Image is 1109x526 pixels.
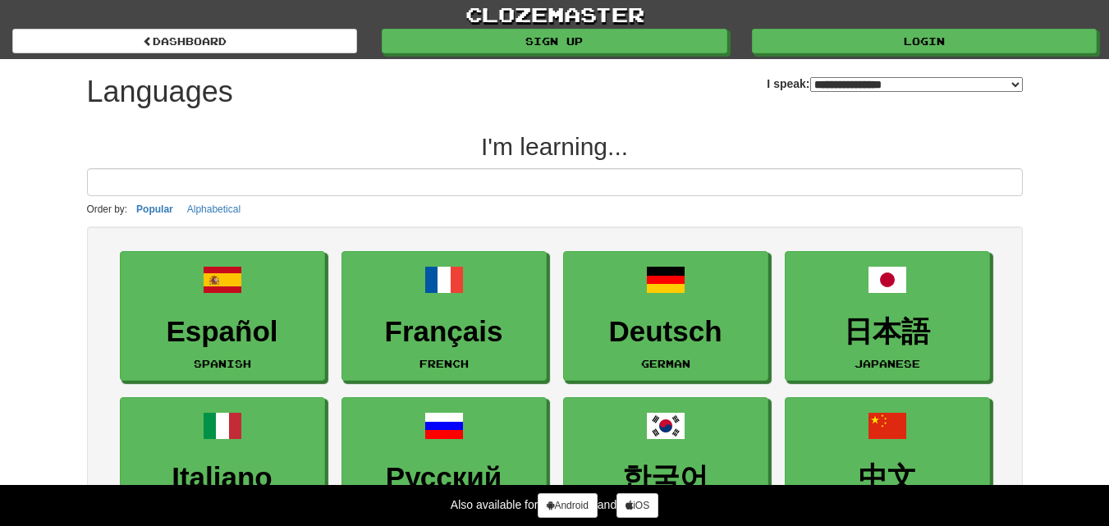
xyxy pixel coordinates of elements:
h2: I'm learning... [87,133,1023,160]
a: iOS [616,493,658,518]
a: EspañolSpanish [120,251,325,382]
h3: Français [351,316,538,348]
h3: 日本語 [794,316,981,348]
h3: Español [129,316,316,348]
a: DeutschGerman [563,251,768,382]
small: Japanese [855,358,920,369]
h1: Languages [87,75,233,108]
a: 日本語Japanese [785,251,990,382]
a: Sign up [382,29,726,53]
h3: Русский [351,462,538,494]
small: German [641,358,690,369]
h3: Deutsch [572,316,759,348]
label: I speak: [767,75,1022,92]
a: Login [752,29,1097,53]
small: Order by: [87,204,128,215]
a: FrançaisFrench [341,251,547,382]
select: I speak: [810,77,1023,92]
h3: 한국어 [572,462,759,494]
a: Android [538,493,597,518]
a: dashboard [12,29,357,53]
button: Popular [131,200,178,218]
small: French [419,358,469,369]
h3: 中文 [794,462,981,494]
button: Alphabetical [182,200,245,218]
small: Spanish [194,358,251,369]
h3: Italiano [129,462,316,494]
